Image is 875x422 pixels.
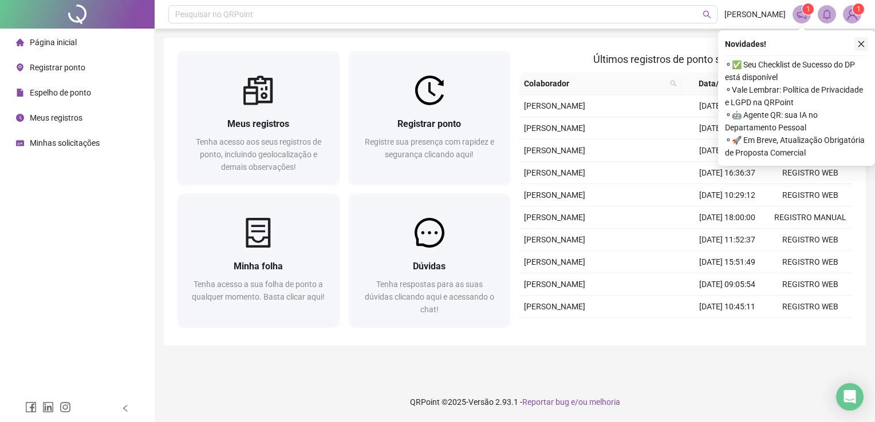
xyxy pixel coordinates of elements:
span: 1 [806,5,810,13]
span: search [703,10,711,19]
td: [DATE] 16:36:37 [686,162,769,184]
td: REGISTRO MANUAL [769,206,852,229]
span: linkedin [42,401,54,413]
span: ⚬ 🤖 Agente QR: sua IA no Departamento Pessoal [725,109,868,134]
span: left [121,404,129,412]
sup: 1 [802,3,814,15]
span: [PERSON_NAME] [524,213,585,222]
span: [PERSON_NAME] [524,302,585,311]
td: [DATE] 15:03:11 [686,318,769,340]
a: Minha folhaTenha acesso a sua folha de ponto a qualquer momento. Basta clicar aqui! [178,194,340,327]
sup: Atualize o seu contato no menu Meus Dados [853,3,864,15]
td: REGISTRO WEB [769,296,852,318]
span: Registre sua presença com rapidez e segurança clicando aqui! [365,137,494,159]
a: DúvidasTenha respostas para as suas dúvidas clicando aqui e acessando o chat! [349,194,511,327]
span: Página inicial [30,38,77,47]
td: REGISTRO WEB [769,273,852,296]
span: Dúvidas [413,261,446,272]
span: home [16,38,24,46]
span: instagram [60,401,71,413]
span: [PERSON_NAME] [524,168,585,177]
span: schedule [16,139,24,147]
span: Últimos registros de ponto sincronizados [593,53,778,65]
span: Meus registros [30,113,82,122]
span: Minhas solicitações [30,138,100,148]
span: [PERSON_NAME] [524,280,585,289]
img: 89177 [844,6,861,23]
td: [DATE] 15:51:49 [686,251,769,273]
span: Colaborador [524,77,665,90]
span: Versão [468,397,494,407]
a: Registrar pontoRegistre sua presença com rapidez e segurança clicando aqui! [349,51,511,185]
span: Reportar bug e/ou melhoria [522,397,620,407]
span: file [16,89,24,97]
span: [PERSON_NAME] [524,124,585,133]
span: Data/Hora [686,77,748,90]
span: Meus registros [227,118,289,129]
span: [PERSON_NAME] [524,101,585,110]
span: facebook [25,401,37,413]
span: environment [16,63,24,71]
span: ⚬ ✅ Seu Checklist de Sucesso do DP está disponível [725,58,868,83]
span: Minha folha [234,261,283,272]
td: REGISTRO WEB [769,318,852,340]
span: bell [822,9,832,19]
div: Open Intercom Messenger [836,383,864,411]
span: search [668,75,679,92]
td: [DATE] 18:00:00 [686,206,769,229]
span: ⚬ Vale Lembrar: Política de Privacidade e LGPD na QRPoint [725,83,868,109]
td: REGISTRO WEB [769,184,852,206]
span: ⚬ 🚀 Em Breve, Atualização Obrigatória de Proposta Comercial [725,134,868,159]
td: [DATE] 10:45:11 [686,296,769,318]
span: [PERSON_NAME] [524,146,585,155]
span: Registrar ponto [30,63,85,72]
span: Registrar ponto [397,118,461,129]
span: Novidades ! [725,38,766,50]
span: notification [797,9,807,19]
td: REGISTRO WEB [769,162,852,184]
a: Meus registrosTenha acesso aos seus registros de ponto, incluindo geolocalização e demais observa... [178,51,340,185]
td: [DATE] 10:29:12 [686,184,769,206]
td: [DATE] 11:52:37 [686,229,769,251]
span: Tenha acesso a sua folha de ponto a qualquer momento. Basta clicar aqui! [192,280,325,301]
span: [PERSON_NAME] [524,190,585,200]
span: [PERSON_NAME] [524,257,585,266]
span: Tenha respostas para as suas dúvidas clicando aqui e acessando o chat! [365,280,494,314]
span: [PERSON_NAME] [524,235,585,244]
th: Data/Hora [681,73,762,95]
span: search [670,80,677,87]
footer: QRPoint © 2025 - 2.93.1 - [155,382,875,422]
td: REGISTRO WEB [769,229,852,251]
span: 1 [857,5,861,13]
td: [DATE] 15:56:24 [686,117,769,140]
span: [PERSON_NAME] [724,8,786,21]
span: Tenha acesso aos seus registros de ponto, incluindo geolocalização e demais observações! [196,137,321,172]
td: REGISTRO WEB [769,251,852,273]
td: [DATE] 11:47:59 [686,140,769,162]
td: [DATE] 09:05:54 [686,273,769,296]
span: close [857,40,865,48]
td: [DATE] 10:28:52 [686,95,769,117]
span: Espelho de ponto [30,88,91,97]
span: clock-circle [16,114,24,122]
